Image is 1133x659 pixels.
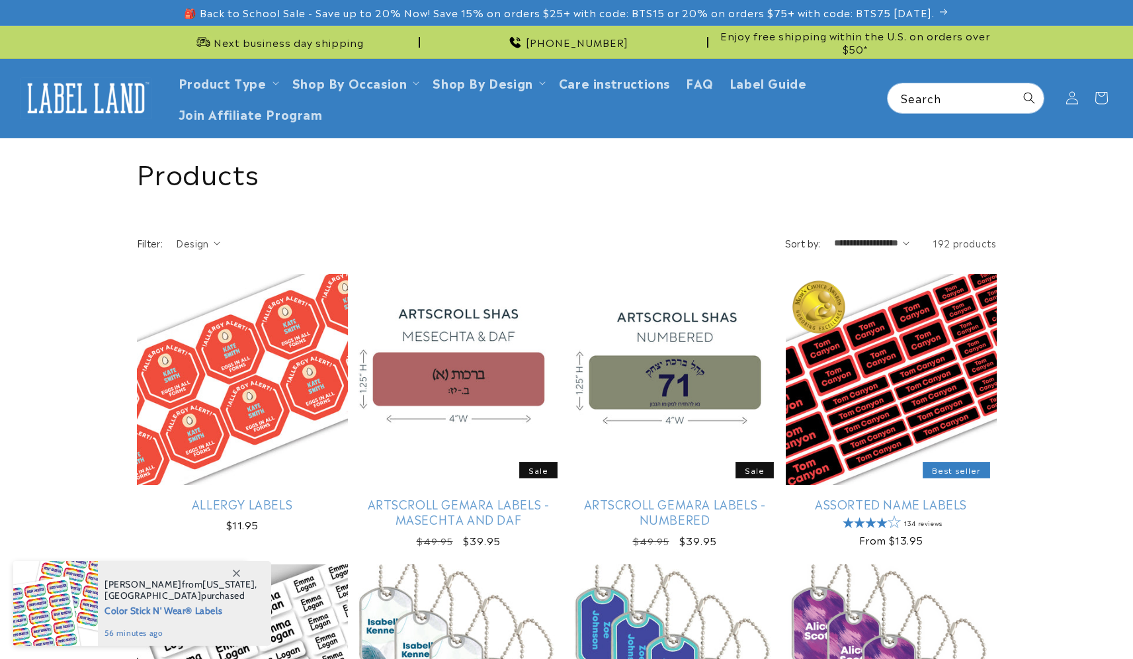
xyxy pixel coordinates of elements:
[284,67,425,98] summary: Shop By Occasion
[425,26,708,58] div: Announcement
[184,6,935,19] span: 🎒 Back to School Sale - Save up to 20% Now! Save 15% on orders $25+ with code: BTS15 or 20% on or...
[171,67,284,98] summary: Product Type
[722,67,815,98] a: Label Guide
[105,579,257,601] span: from , purchased
[714,26,997,58] div: Announcement
[569,496,780,527] a: Artscroll Gemara Labels - Numbered
[714,29,997,55] span: Enjoy free shipping within the U.S. on orders over $50*
[526,36,628,49] span: [PHONE_NUMBER]
[785,236,821,249] label: Sort by:
[171,98,331,129] a: Join Affiliate Program
[137,496,348,511] a: Allergy Labels
[933,236,996,249] span: 192 products
[678,67,722,98] a: FAQ
[686,75,714,90] span: FAQ
[176,236,220,250] summary: Design (0 selected)
[137,155,997,189] h1: Products
[202,578,255,590] span: [US_STATE]
[176,236,208,249] span: Design
[425,67,550,98] summary: Shop By Design
[1001,602,1120,646] iframe: Gorgias live chat messenger
[105,578,182,590] span: [PERSON_NAME]
[353,496,564,527] a: Artscroll Gemara Labels - Masechta and Daf
[551,67,678,98] a: Care instructions
[292,75,407,90] span: Shop By Occasion
[15,73,157,124] a: Label Land
[786,496,997,511] a: Assorted Name Labels
[433,73,532,91] a: Shop By Design
[179,73,267,91] a: Product Type
[20,77,152,118] img: Label Land
[559,75,670,90] span: Care instructions
[1015,83,1044,112] button: Search
[137,26,420,58] div: Announcement
[179,106,323,121] span: Join Affiliate Program
[214,36,364,49] span: Next business day shipping
[730,75,807,90] span: Label Guide
[137,236,163,250] h2: Filter:
[105,590,201,601] span: [GEOGRAPHIC_DATA]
